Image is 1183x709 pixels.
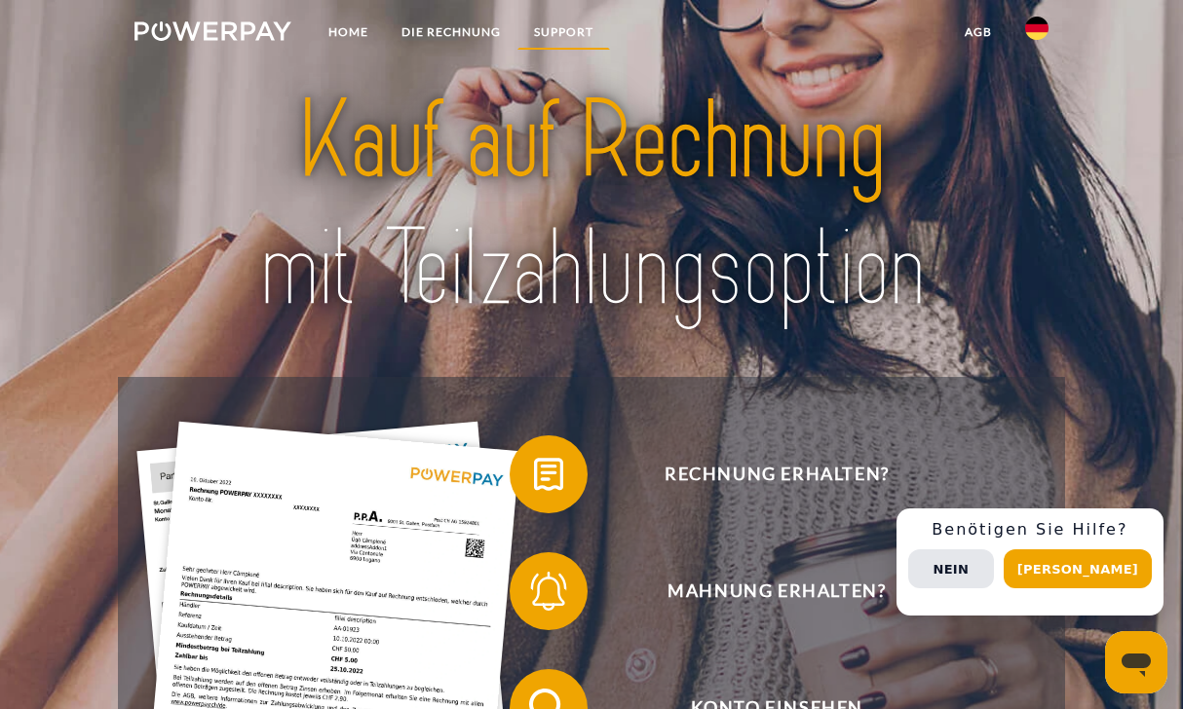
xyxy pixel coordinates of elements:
[510,435,1016,513] button: Rechnung erhalten?
[312,15,385,50] a: Home
[897,508,1164,616] div: Schnellhilfe
[948,15,1009,50] a: agb
[385,15,517,50] a: DIE RECHNUNG
[538,435,1015,513] span: Rechnung erhalten?
[908,520,1152,540] h3: Benötigen Sie Hilfe?
[538,552,1015,630] span: Mahnung erhalten?
[1025,17,1049,40] img: de
[1004,549,1152,588] button: [PERSON_NAME]
[908,549,994,588] button: Nein
[179,71,1003,339] img: title-powerpay_de.svg
[1105,631,1167,693] iframe: Schaltfläche zum Öffnen des Messaging-Fensters
[134,21,291,41] img: logo-powerpay-white.svg
[517,15,610,50] a: SUPPORT
[510,552,1016,630] button: Mahnung erhalten?
[524,450,573,499] img: qb_bill.svg
[524,567,573,616] img: qb_bell.svg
